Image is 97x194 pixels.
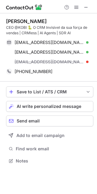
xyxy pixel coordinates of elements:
span: Add to email campaign [16,133,65,138]
span: AI write personalized message [17,104,81,109]
button: Find work email [6,145,93,153]
span: [EMAIL_ADDRESS][DOMAIN_NAME] [15,49,84,55]
img: ContactOut v5.3.10 [6,4,42,11]
button: Add to email campaign [6,130,93,141]
span: Notes [16,158,91,164]
button: save-profile-one-click [6,86,93,97]
span: Find work email [16,146,91,152]
button: Notes [6,157,93,165]
button: AI write personalized message [6,101,93,112]
div: Save to List / ATS / CRM [17,89,83,94]
span: [EMAIL_ADDRESS][DOMAIN_NAME] [15,40,84,45]
span: [EMAIL_ADDRESS][DOMAIN_NAME] [15,59,84,65]
span: Send email [17,119,40,123]
div: [PERSON_NAME] [6,18,47,24]
div: CEO @KOBI 🐍 O CRM Invisível da sua força de vendas | CRMless | AI Agents | SDR AI [6,25,93,36]
span: [PHONE_NUMBER] [15,69,52,74]
button: Send email [6,115,93,126]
